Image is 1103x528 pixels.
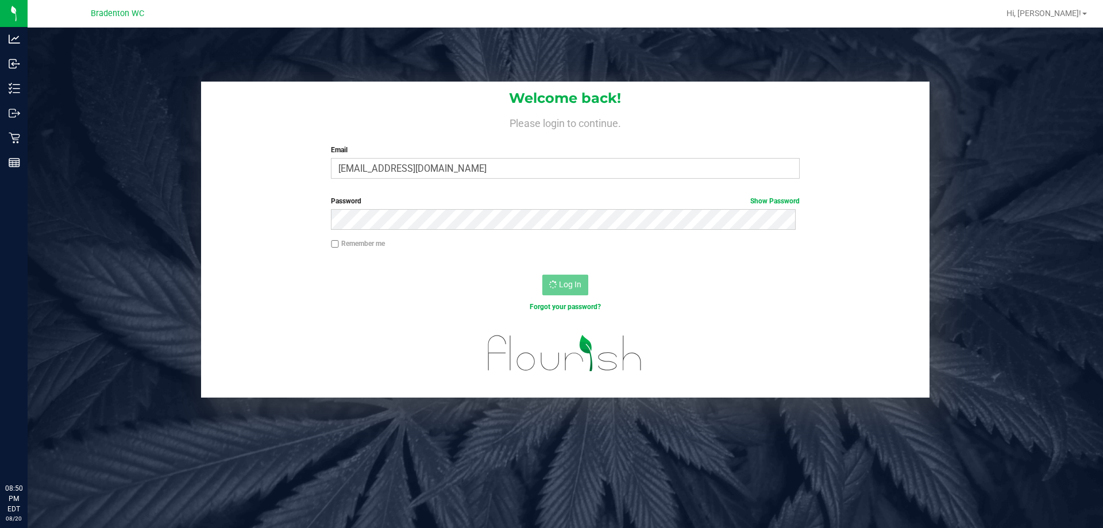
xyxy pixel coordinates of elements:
[5,483,22,514] p: 08:50 PM EDT
[542,275,588,295] button: Log In
[9,58,20,70] inline-svg: Inbound
[9,107,20,119] inline-svg: Outbound
[331,197,361,205] span: Password
[9,157,20,168] inline-svg: Reports
[9,132,20,144] inline-svg: Retail
[331,238,385,249] label: Remember me
[9,83,20,94] inline-svg: Inventory
[331,240,339,248] input: Remember me
[91,9,144,18] span: Bradenton WC
[331,145,799,155] label: Email
[1006,9,1081,18] span: Hi, [PERSON_NAME]!
[750,197,800,205] a: Show Password
[5,514,22,523] p: 08/20
[201,115,930,129] h4: Please login to continue.
[559,280,581,289] span: Log In
[530,303,601,311] a: Forgot your password?
[474,324,656,383] img: flourish_logo.svg
[201,91,930,106] h1: Welcome back!
[9,33,20,45] inline-svg: Analytics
